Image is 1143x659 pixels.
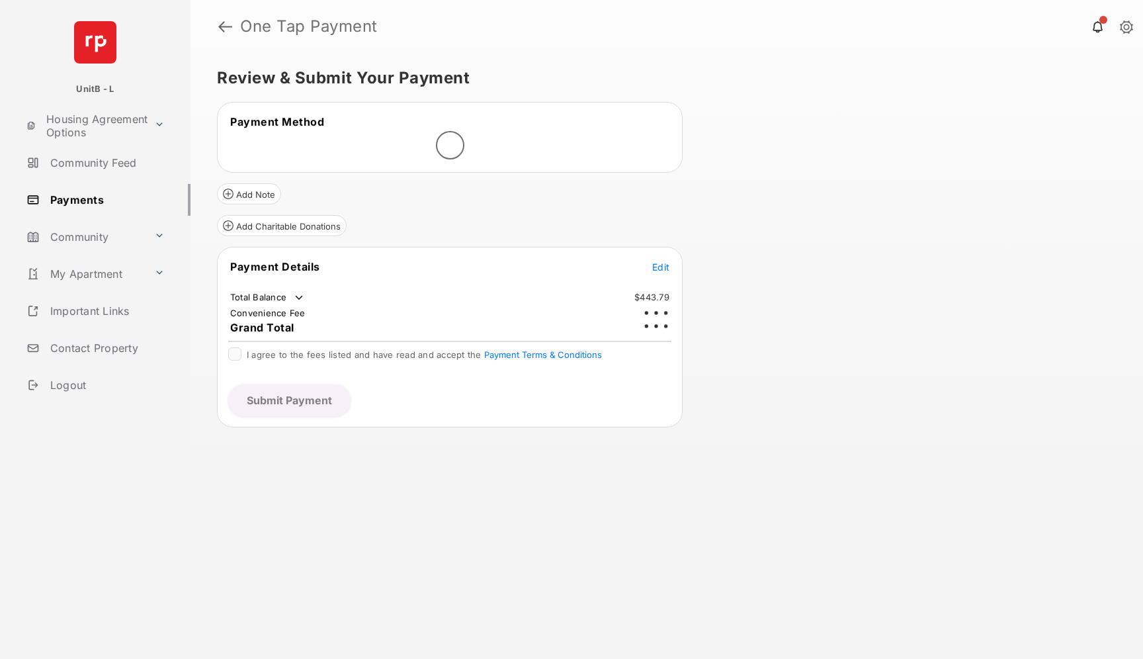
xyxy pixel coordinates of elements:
a: Community [21,221,149,253]
span: Grand Total [230,321,294,334]
button: Add Note [217,183,281,204]
a: Payments [21,184,190,216]
button: Edit [652,260,669,273]
a: Important Links [21,295,170,327]
a: My Apartment [21,258,149,290]
a: Housing Agreement Options [21,110,149,142]
span: Edit [652,261,669,273]
button: I agree to the fees listed and have read and accept the [484,349,602,360]
button: Submit Payment [228,384,351,416]
td: Convenience Fee [230,307,306,319]
a: Logout [21,369,190,401]
button: Add Charitable Donations [217,215,347,236]
span: I agree to the fees listed and have read and accept the [247,349,602,360]
a: Contact Property [21,332,190,364]
a: Community Feed [21,147,190,179]
p: UnitB - L [76,83,114,96]
td: Total Balance [230,291,306,304]
span: Payment Details [230,260,320,273]
td: $443.79 [634,291,670,303]
span: Payment Method [230,115,324,128]
strong: One Tap Payment [240,19,378,34]
img: svg+xml;base64,PHN2ZyB4bWxucz0iaHR0cDovL3d3dy53My5vcmcvMjAwMC9zdmciIHdpZHRoPSI2NCIgaGVpZ2h0PSI2NC... [74,21,116,64]
h5: Review & Submit Your Payment [217,70,1106,86]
